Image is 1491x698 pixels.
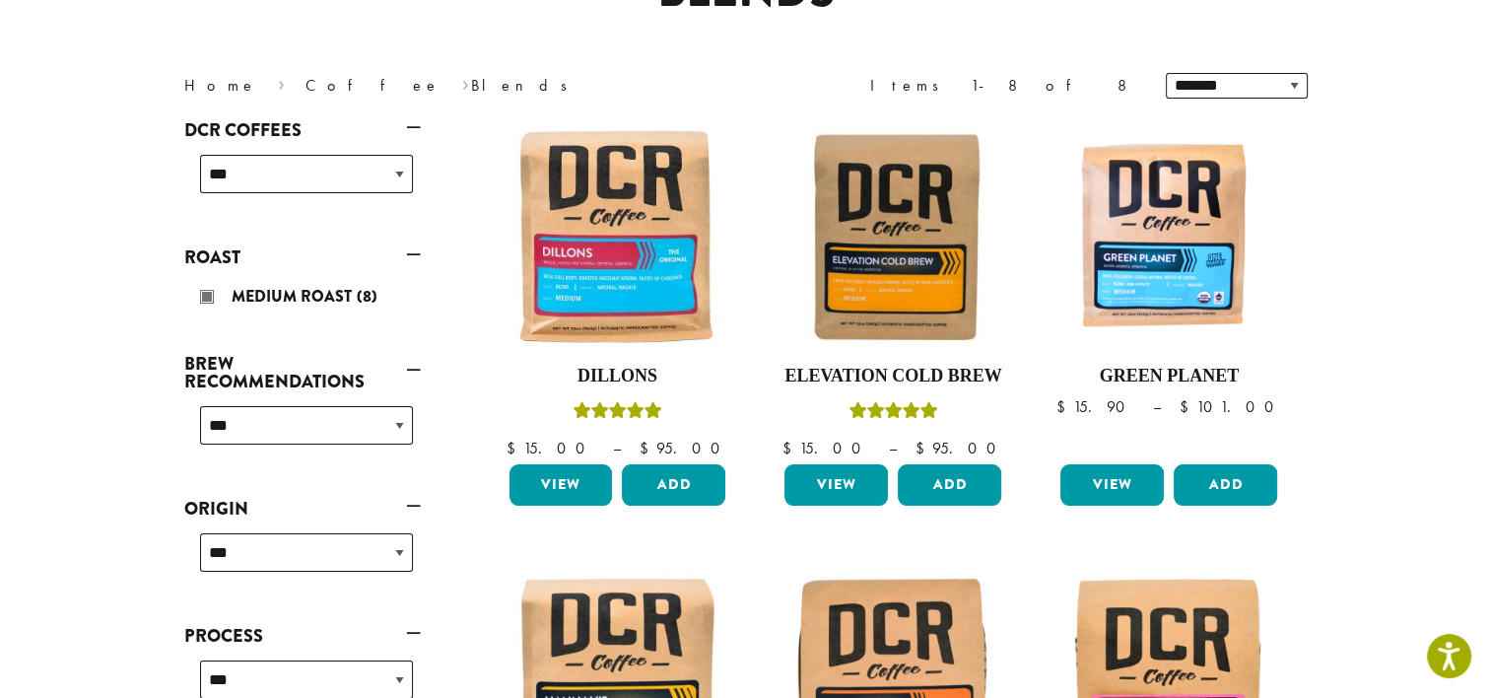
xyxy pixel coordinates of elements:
[779,366,1006,387] h4: Elevation Cold Brew
[504,123,730,350] img: Dillons-12oz-300x300.jpg
[357,285,377,308] span: (8)
[184,525,421,595] div: Origin
[915,438,1004,458] bdi: 95.00
[184,113,421,147] a: DCR Coffees
[1055,396,1133,417] bdi: 15.90
[505,366,731,387] h4: Dillons
[573,399,661,429] div: Rated 5.00 out of 5
[612,438,620,458] span: –
[781,438,798,458] span: $
[1174,464,1277,506] button: Add
[184,74,716,98] nav: Breadcrumb
[278,67,285,98] span: ›
[184,492,421,525] a: Origin
[184,75,257,96] a: Home
[784,464,888,506] a: View
[848,399,937,429] div: Rated 5.00 out of 5
[184,274,421,323] div: Roast
[184,347,421,398] a: Brew Recommendations
[639,438,728,458] bdi: 95.00
[1152,396,1160,417] span: –
[1055,123,1282,350] img: DCR-Green-Planet-Coffee-Bag-300x300.png
[1055,396,1072,417] span: $
[781,438,869,458] bdi: 15.00
[888,438,896,458] span: –
[1055,123,1282,456] a: Green Planet
[509,464,613,506] a: View
[505,123,731,456] a: DillonsRated 5.00 out of 5
[1060,464,1164,506] a: View
[506,438,522,458] span: $
[779,123,1006,456] a: Elevation Cold BrewRated 5.00 out of 5
[184,619,421,653] a: Process
[184,241,421,274] a: Roast
[1179,396,1195,417] span: $
[639,438,655,458] span: $
[184,147,421,217] div: DCR Coffees
[232,285,357,308] span: Medium Roast
[915,438,931,458] span: $
[779,123,1006,350] img: Elevation-Cold-Brew-300x300.jpg
[184,398,421,468] div: Brew Recommendations
[506,438,593,458] bdi: 15.00
[462,67,469,98] span: ›
[898,464,1001,506] button: Add
[1055,366,1282,387] h4: Green Planet
[305,75,441,96] a: Coffee
[622,464,725,506] button: Add
[870,74,1136,98] div: Items 1-8 of 8
[1179,396,1282,417] bdi: 101.00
